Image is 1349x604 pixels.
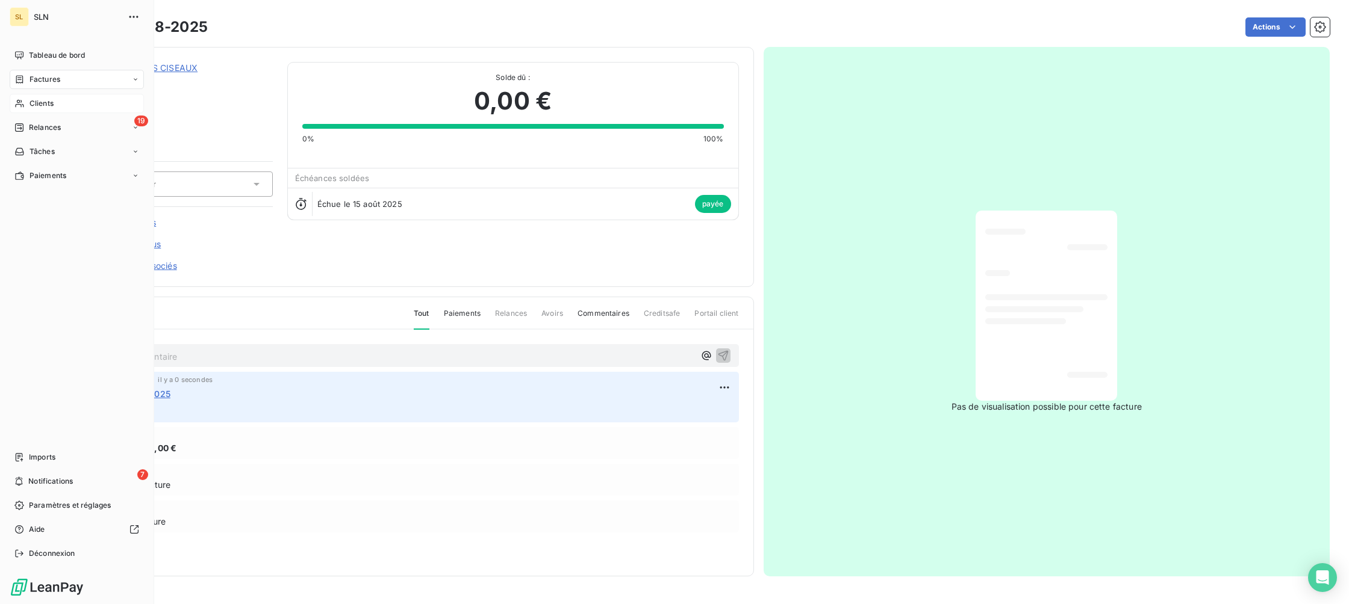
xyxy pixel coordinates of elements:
[29,452,55,463] span: Imports
[414,308,429,330] span: Tout
[158,376,213,383] span: il y a 0 secondes
[10,46,144,65] a: Tableau de bord
[34,12,120,22] span: SLN
[30,170,66,181] span: Paiements
[10,520,144,539] a: Aide
[29,524,45,535] span: Aide
[29,50,85,61] span: Tableau de bord
[541,308,563,328] span: Avoirs
[474,83,552,119] span: 0,00 €
[138,442,176,454] span: 366,00 €
[952,401,1142,413] span: Pas de visualisation possible pour cette facture
[694,308,738,328] span: Portail client
[10,448,144,467] a: Imports
[10,70,144,89] a: Factures
[302,134,314,144] span: 0%
[28,476,73,487] span: Notifications
[137,469,148,480] span: 7
[302,72,724,83] span: Solde dû :
[644,308,681,328] span: Creditsafe
[1245,17,1306,37] button: Actions
[10,118,144,137] a: 19Relances
[30,146,55,157] span: Tâches
[703,134,724,144] span: 100%
[10,166,144,185] a: Paiements
[578,308,629,328] span: Commentaires
[29,122,61,133] span: Relances
[10,94,144,113] a: Clients
[10,578,84,597] img: Logo LeanPay
[1308,563,1337,592] div: Open Intercom Messenger
[95,76,273,86] span: 931
[10,496,144,515] a: Paramètres et réglages
[10,142,144,161] a: Tâches
[495,308,527,328] span: Relances
[30,74,60,85] span: Factures
[317,199,402,209] span: Échue le 15 août 2025
[695,195,731,213] span: payée
[30,98,54,109] span: Clients
[113,16,208,38] h3: 931-08-2025
[29,500,111,511] span: Paramètres et réglages
[29,548,75,559] span: Déconnexion
[295,173,370,183] span: Échéances soldées
[444,308,481,328] span: Paiements
[10,7,29,26] div: SL
[134,116,148,126] span: 19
